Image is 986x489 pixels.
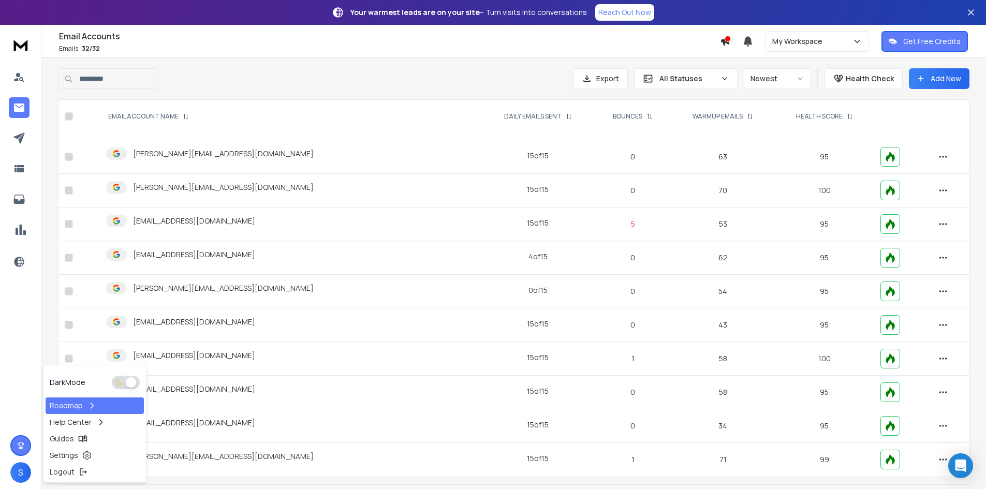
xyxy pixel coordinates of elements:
[671,140,775,174] td: 63
[527,184,549,195] div: 15 of 15
[846,73,894,84] p: Health Check
[50,401,83,411] p: Roadmap
[601,454,665,465] p: 1
[775,376,874,409] td: 95
[948,453,973,478] div: Open Intercom Messenger
[133,182,314,192] p: [PERSON_NAME][EMAIL_ADDRESS][DOMAIN_NAME]
[50,467,75,477] p: Logout
[775,241,874,275] td: 95
[528,251,548,262] div: 4 of 15
[671,443,775,477] td: 71
[744,68,811,89] button: Newest
[46,397,144,414] a: Roadmap
[693,112,743,121] p: WARMUP EMAILS
[601,421,665,431] p: 0
[671,409,775,443] td: 34
[909,68,969,89] button: Add New
[527,319,549,329] div: 15 of 15
[46,414,144,431] a: Help Center
[50,450,78,461] p: Settings
[133,384,255,394] p: [EMAIL_ADDRESS][DOMAIN_NAME]
[133,350,255,361] p: [EMAIL_ADDRESS][DOMAIN_NAME]
[350,7,587,18] p: – Turn visits into conversations
[10,462,31,483] button: S
[775,140,874,174] td: 95
[825,68,903,89] button: Health Check
[775,308,874,342] td: 95
[775,275,874,308] td: 95
[46,447,144,464] a: Settings
[613,112,642,121] p: BOUNCES
[775,409,874,443] td: 95
[775,174,874,208] td: 100
[133,317,255,327] p: [EMAIL_ADDRESS][DOMAIN_NAME]
[671,308,775,342] td: 43
[59,30,720,42] h1: Email Accounts
[601,185,665,196] p: 0
[46,431,144,447] a: Guides
[108,112,189,121] div: EMAIL ACCOUNT NAME
[573,68,628,89] button: Export
[504,112,562,121] p: DAILY EMAILS SENT
[671,376,775,409] td: 58
[601,320,665,330] p: 0
[527,151,549,161] div: 15 of 15
[671,241,775,275] td: 62
[350,7,480,17] strong: Your warmest leads are on your site
[671,275,775,308] td: 54
[671,174,775,208] td: 70
[133,418,255,428] p: [EMAIL_ADDRESS][DOMAIN_NAME]
[133,283,314,293] p: [PERSON_NAME][EMAIL_ADDRESS][DOMAIN_NAME]
[133,451,314,462] p: [PERSON_NAME][EMAIL_ADDRESS][DOMAIN_NAME]
[50,434,74,444] p: Guides
[595,4,654,21] a: Reach Out Now
[775,342,874,376] td: 100
[133,149,314,159] p: [PERSON_NAME][EMAIL_ADDRESS][DOMAIN_NAME]
[601,353,665,364] p: 1
[796,112,843,121] p: HEALTH SCORE
[50,377,85,388] p: Dark Mode
[601,286,665,297] p: 0
[601,219,665,229] p: 5
[601,387,665,397] p: 0
[59,45,720,53] p: Emails :
[601,253,665,263] p: 0
[881,31,968,52] button: Get Free Credits
[775,208,874,241] td: 95
[527,453,549,464] div: 15 of 15
[527,420,549,430] div: 15 of 15
[601,152,665,162] p: 0
[772,36,827,47] p: My Workspace
[528,285,548,295] div: 0 of 15
[10,35,31,54] img: logo
[527,386,549,396] div: 15 of 15
[50,417,92,427] p: Help Center
[527,352,549,363] div: 15 of 15
[903,36,961,47] p: Get Free Credits
[133,249,255,260] p: [EMAIL_ADDRESS][DOMAIN_NAME]
[82,44,100,53] span: 32 / 32
[527,218,549,228] div: 15 of 15
[133,216,255,226] p: [EMAIL_ADDRESS][DOMAIN_NAME]
[671,208,775,241] td: 53
[671,342,775,376] td: 58
[659,73,716,84] p: All Statuses
[598,7,651,18] p: Reach Out Now
[775,443,874,477] td: 99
